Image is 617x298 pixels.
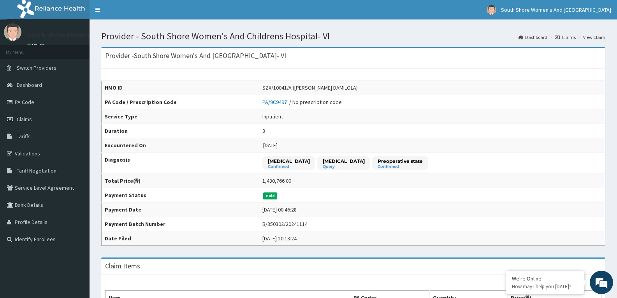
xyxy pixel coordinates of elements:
[268,158,310,164] p: [MEDICAL_DATA]
[519,34,547,41] a: Dashboard
[17,81,42,88] span: Dashboard
[262,235,297,242] div: [DATE] 20:13:24
[501,6,611,13] span: South Shore Women's And [GEOGRAPHIC_DATA]
[262,220,308,228] div: B/350302/20241114
[262,177,291,185] div: 1,430,766.00
[105,52,286,59] h3: Provider - South Shore Women's And [GEOGRAPHIC_DATA]- VI
[323,165,365,169] small: Query
[262,113,283,120] div: Inpatient
[378,165,423,169] small: Confirmed
[268,165,310,169] small: Confirmed
[102,203,259,217] th: Payment Date
[102,153,259,174] th: Diagnosis
[262,84,358,92] div: SZX/10041/A ([PERSON_NAME] DAMILOLA)
[262,206,297,213] div: [DATE] 00:46:28
[27,42,46,48] a: Online
[102,174,259,188] th: Total Price(₦)
[27,32,173,39] p: South Shore Women's And [GEOGRAPHIC_DATA]
[102,95,259,109] th: PA Code / Prescription Code
[17,116,32,123] span: Claims
[101,31,605,41] h1: Provider - South Shore Women's And Childrens Hospital- VI
[583,34,605,41] a: View Claim
[17,167,56,174] span: Tariff Negotiation
[17,64,56,71] span: Switch Providers
[17,133,31,140] span: Tariffs
[378,158,423,164] p: Preoperative state
[487,5,496,15] img: User Image
[102,217,259,231] th: Payment Batch Number
[262,99,289,106] a: PA/9C9497
[263,192,277,199] span: Paid
[105,263,140,270] h3: Claim Items
[102,124,259,138] th: Duration
[102,109,259,124] th: Service Type
[102,231,259,246] th: Date Filed
[262,98,342,106] div: / No prescription code
[102,188,259,203] th: Payment Status
[4,23,21,41] img: User Image
[263,142,278,149] span: [DATE]
[512,283,578,290] p: How may I help you today?
[102,81,259,95] th: HMO ID
[512,275,578,282] div: We're Online!
[555,34,576,41] a: Claims
[262,127,265,135] div: 3
[323,158,365,164] p: [MEDICAL_DATA]
[102,138,259,153] th: Encountered On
